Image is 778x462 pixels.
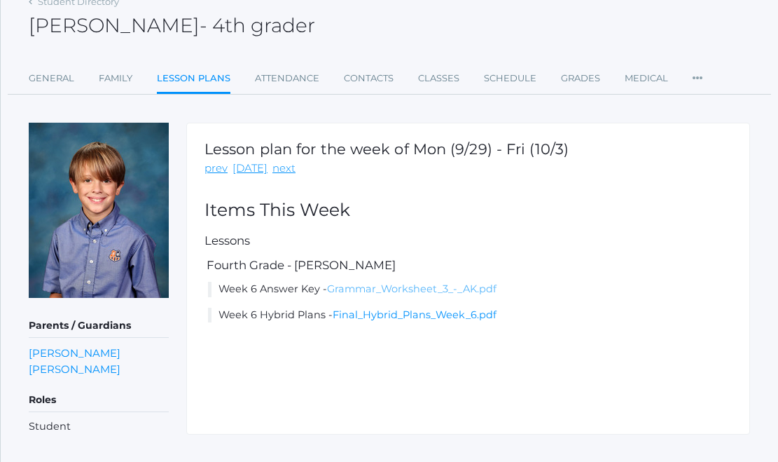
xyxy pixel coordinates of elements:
a: Grammar_Worksheet_3_-_AK.pdf [327,283,496,295]
a: [DATE] [232,161,268,177]
span: - 4th grader [200,13,315,37]
a: Lesson Plans [157,64,230,95]
a: prev [204,161,228,177]
a: Grades [561,64,600,93]
a: Classes [418,64,459,93]
a: Family [99,64,132,93]
a: General [29,64,74,93]
h5: Lessons [204,234,732,247]
h2: [PERSON_NAME] [29,15,315,36]
img: Jack Crosby [29,123,169,298]
a: next [272,161,296,177]
h5: Parents / Guardians [29,314,169,338]
a: Final_Hybrid_Plans_Week_6.pdf [333,308,496,321]
h5: Roles [29,388,169,412]
h2: Items This Week [204,201,732,220]
li: Week 6 Hybrid Plans - [208,308,732,323]
h5: Fourth Grade - [PERSON_NAME] [204,259,732,271]
a: [PERSON_NAME] [29,345,120,361]
a: [PERSON_NAME] [29,361,120,377]
h1: Lesson plan for the week of Mon (9/29) - Fri (10/3) [204,141,569,157]
li: Student [29,419,169,435]
a: Attendance [255,64,319,93]
a: Schedule [484,64,536,93]
li: Week 6 Answer Key - [208,282,732,297]
a: Contacts [344,64,394,93]
a: Medical [625,64,668,93]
